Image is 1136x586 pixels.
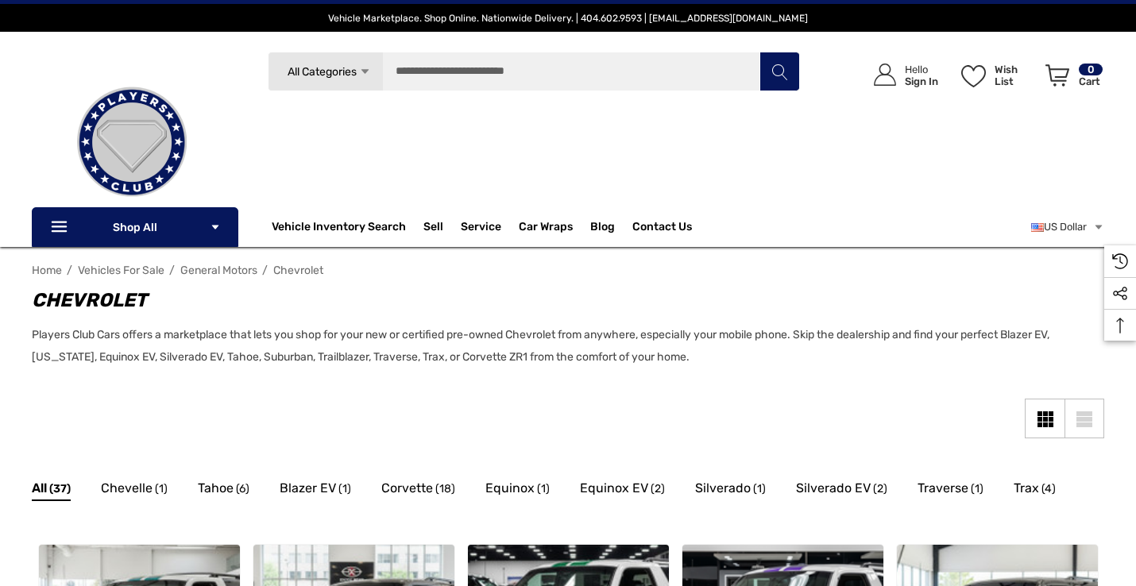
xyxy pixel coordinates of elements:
[32,264,62,277] a: Home
[32,256,1104,284] nav: Breadcrumb
[287,65,356,79] span: All Categories
[954,48,1038,102] a: Wish List Wish List
[280,478,351,503] a: Button Go To Sub Category Blazer EV
[651,479,665,499] span: (2)
[180,264,257,277] a: General Motors
[78,264,164,277] a: Vehicles For Sale
[796,478,871,499] span: Silverado EV
[101,478,153,499] span: Chevelle
[381,478,455,503] a: Button Go To Sub Category Corvette
[580,478,648,499] span: Equinox EV
[918,478,968,499] span: Traverse
[328,13,808,24] span: Vehicle Marketplace. Shop Online. Nationwide Delivery. | 404.602.9593 | [EMAIL_ADDRESS][DOMAIN_NAME]
[918,478,983,503] a: Button Go To Sub Category Traverse
[359,66,371,78] svg: Icon Arrow Down
[338,479,351,499] span: (1)
[632,220,692,237] a: Contact Us
[1112,253,1128,269] svg: Recently Viewed
[198,478,234,499] span: Tahoe
[381,478,433,499] span: Corvette
[695,478,751,499] span: Silverado
[590,220,615,237] a: Blog
[905,64,938,75] p: Hello
[1038,48,1104,110] a: Cart with 0 items
[32,324,1088,368] p: Players Club Cars offers a marketplace that lets you shop for your new or certified pre-owned Che...
[961,65,986,87] svg: Wish List
[1014,478,1056,503] a: Button Go To Sub Category Trax
[49,479,71,499] span: (37)
[32,207,238,247] p: Shop All
[1079,75,1103,87] p: Cart
[695,478,766,503] a: Button Go To Sub Category Silverado
[971,479,983,499] span: (1)
[236,479,249,499] span: (6)
[580,478,665,503] a: Button Go To Sub Category Equinox EV
[485,478,535,499] span: Equinox
[1031,211,1104,243] a: USD
[210,222,221,233] svg: Icon Arrow Down
[155,479,168,499] span: (1)
[873,479,887,499] span: (2)
[32,286,1088,314] h1: Chevrolet
[435,479,455,499] span: (18)
[1041,479,1056,499] span: (4)
[1045,64,1069,87] svg: Review Your Cart
[101,478,168,503] a: Button Go To Sub Category Chevelle
[537,479,550,499] span: (1)
[796,478,887,503] a: Button Go To Sub Category Silverado EV
[49,218,73,237] svg: Icon Line
[753,479,766,499] span: (1)
[52,63,211,222] img: Players Club | Cars For Sale
[268,52,383,91] a: All Categories Icon Arrow Down Icon Arrow Up
[995,64,1037,87] p: Wish List
[198,478,249,503] a: Button Go To Sub Category Tahoe
[1079,64,1103,75] p: 0
[519,220,573,237] span: Car Wraps
[1104,318,1136,333] svg: Top
[519,211,590,243] a: Car Wraps
[759,52,799,91] button: Search
[1014,478,1039,499] span: Trax
[485,478,550,503] a: Button Go To Sub Category Equinox
[1065,399,1104,438] a: List View
[280,478,336,499] span: Blazer EV
[461,220,501,237] a: Service
[905,75,938,87] p: Sign In
[423,220,443,237] span: Sell
[856,48,946,102] a: Sign in
[874,64,896,86] svg: Icon User Account
[32,478,47,499] span: All
[1025,399,1065,438] a: Grid View
[272,220,406,237] a: Vehicle Inventory Search
[423,211,461,243] a: Sell
[273,264,323,277] a: Chevrolet
[1112,286,1128,302] svg: Social Media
